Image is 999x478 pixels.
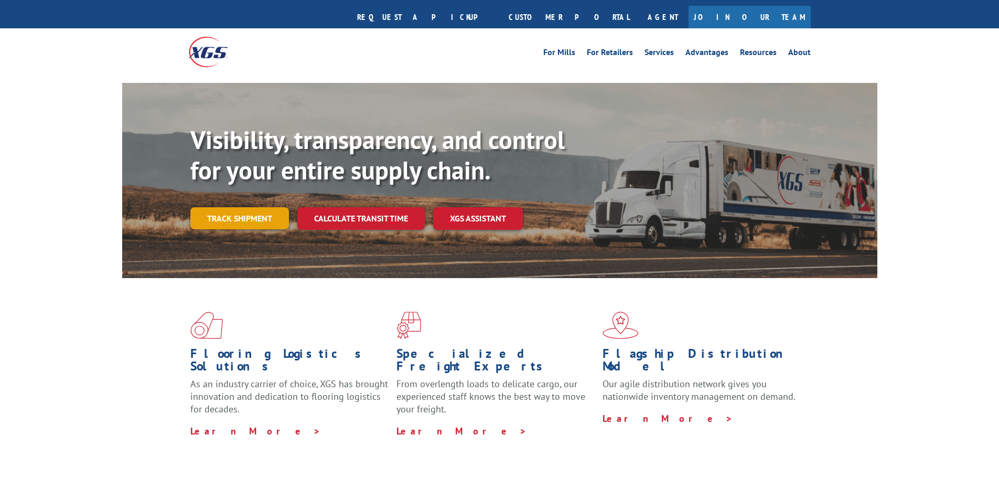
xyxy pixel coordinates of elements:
[190,312,223,339] img: xgs-icon-total-supply-chain-intelligence-red
[190,123,565,186] b: Visibility, transparency, and control for your entire supply chain.
[603,312,639,339] img: xgs-icon-flagship-distribution-model-red
[190,378,388,415] span: As an industry carrier of choice, XGS has brought innovation and dedication to flooring logistics...
[689,6,811,28] a: Join Our Team
[297,207,425,230] a: Calculate transit time
[396,347,595,378] h1: Specialized Freight Experts
[603,378,796,402] span: Our agile distribution network gives you nationwide inventory management on demand.
[433,207,523,230] a: XGS ASSISTANT
[637,6,689,28] a: Agent
[396,425,527,437] a: Learn More >
[587,48,633,60] a: For Retailers
[788,48,811,60] a: About
[190,347,389,378] h1: Flooring Logistics Solutions
[543,48,575,60] a: For Mills
[685,48,728,60] a: Advantages
[603,412,733,424] a: Learn More >
[603,347,801,378] h1: Flagship Distribution Model
[190,207,289,229] a: Track shipment
[740,48,777,60] a: Resources
[349,6,501,28] a: Request a pickup
[190,425,321,437] a: Learn More >
[644,48,674,60] a: Services
[501,6,637,28] a: Customer Portal
[396,312,421,339] img: xgs-icon-focused-on-flooring-red
[396,378,595,424] p: From overlength loads to delicate cargo, our experienced staff knows the best way to move your fr...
